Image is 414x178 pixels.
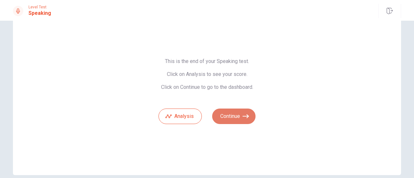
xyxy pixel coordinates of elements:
[158,109,202,124] button: Analysis
[158,58,256,90] span: This is the end of your Speaking test. Click on Analysis to see your score. Click on Continue to ...
[212,109,256,124] button: Continue
[28,5,51,9] span: Level Test
[28,9,51,17] h1: Speaking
